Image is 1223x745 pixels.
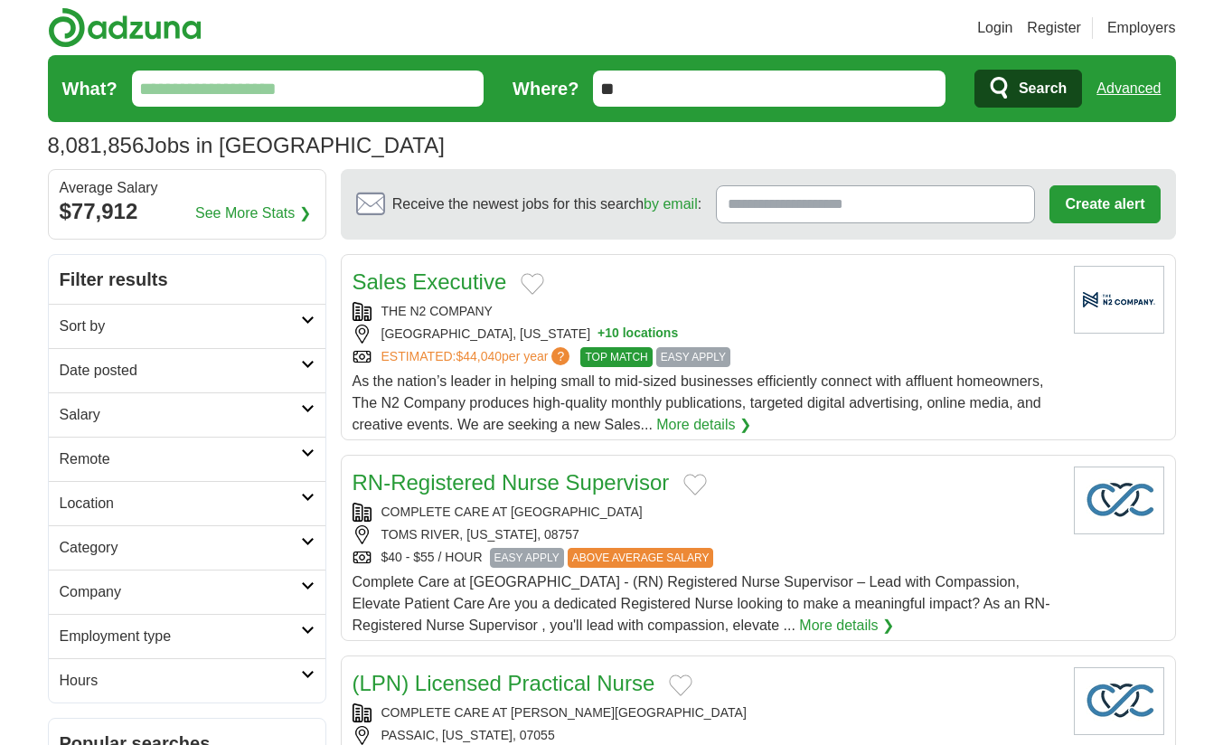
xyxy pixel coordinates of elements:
[1074,467,1164,534] img: Company logo
[60,404,301,426] h2: Salary
[551,347,569,365] span: ?
[60,493,301,514] h2: Location
[48,7,202,48] img: Adzuna logo
[49,392,325,437] a: Salary
[60,670,301,692] h2: Hours
[656,414,751,436] a: More details ❯
[1027,17,1081,39] a: Register
[49,255,325,304] h2: Filter results
[353,470,670,495] a: RN-Registered Nurse Supervisor
[353,548,1059,568] div: $40 - $55 / HOUR
[381,347,574,367] a: ESTIMATED:$44,040per year?
[1074,266,1164,334] img: Company logo
[1107,17,1176,39] a: Employers
[49,570,325,614] a: Company
[1096,71,1161,107] a: Advanced
[597,325,605,344] span: +
[60,195,315,228] div: $77,912
[1074,667,1164,735] img: Company logo
[62,75,118,102] label: What?
[49,437,325,481] a: Remote
[60,626,301,647] h2: Employment type
[60,448,301,470] h2: Remote
[656,347,730,367] span: EASY APPLY
[977,17,1012,39] a: Login
[60,537,301,559] h2: Category
[353,703,1059,722] div: COMPLETE CARE AT [PERSON_NAME][GEOGRAPHIC_DATA]
[353,525,1059,544] div: TOMS RIVER, [US_STATE], 08757
[669,674,692,696] button: Add to favorite jobs
[521,273,544,295] button: Add to favorite jobs
[353,325,1059,344] div: [GEOGRAPHIC_DATA], [US_STATE]
[60,181,315,195] div: Average Salary
[195,203,311,224] a: See More Stats ❯
[353,373,1044,432] span: As the nation’s leader in helping small to mid-sized businesses efficiently connect with affluent...
[353,503,1059,522] div: COMPLETE CARE AT [GEOGRAPHIC_DATA]
[392,193,701,215] span: Receive the newest jobs for this search :
[456,349,502,363] span: $44,040
[353,302,1059,321] div: THE N2 COMPANY
[49,525,325,570] a: Category
[49,304,325,348] a: Sort by
[49,614,325,658] a: Employment type
[1049,185,1160,223] button: Create alert
[353,671,655,695] a: (LPN) Licensed Practical Nurse
[974,70,1082,108] button: Search
[60,360,301,382] h2: Date posted
[60,316,301,337] h2: Sort by
[597,325,678,344] button: +10 locations
[60,581,301,603] h2: Company
[568,548,714,568] span: ABOVE AVERAGE SALARY
[1019,71,1067,107] span: Search
[353,574,1050,633] span: Complete Care at [GEOGRAPHIC_DATA] - (RN) Registered Nurse Supervisor – Lead with Compassion, Ele...
[644,196,698,212] a: by email
[513,75,579,102] label: Where?
[49,348,325,392] a: Date posted
[490,548,564,568] span: EASY APPLY
[49,658,325,703] a: Hours
[353,726,1059,745] div: PASSAIC, [US_STATE], 07055
[353,269,507,294] a: Sales Executive
[683,474,707,495] button: Add to favorite jobs
[48,133,445,157] h1: Jobs in [GEOGRAPHIC_DATA]
[580,347,652,367] span: TOP MATCH
[799,615,894,637] a: More details ❯
[49,481,325,525] a: Location
[48,129,145,162] span: 8,081,856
